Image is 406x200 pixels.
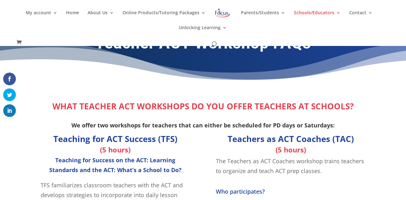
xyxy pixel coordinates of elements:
a: Unlocking Learning [179,25,227,40]
strong: Teaching for Success on the ACT: Learning Standards and the ACT: What’s a School to Do? [49,156,182,174]
strong: Teachers as ACT Coaches (TAC) [228,133,354,145]
img: Focus on Learning [214,7,231,19]
strong: Teaching for ACT Success (TFS) [53,133,177,145]
strong: (5 hours) [276,145,306,154]
p: The Teachers as ACT Coaches workshop trains teachers to organize and teach ACT prep classes. [216,156,365,176]
a: Contact [349,10,373,25]
a: Online Products/Tutoring Packages [123,10,206,25]
strong: We offer two workshops for teachers that can either be scheduled for PD days or Saturdays: [71,121,335,129]
a: About Us [88,10,114,25]
a: Home [66,10,79,25]
strong: WHAT TEACHER ACT WORKSHOPS DO YOU OFFER TEACHERS AT SCHOOLS? [52,100,354,112]
h4: Who participates? [216,189,365,197]
a: Schools/Educators [294,10,341,25]
a: Parents/Students [241,10,285,25]
a: My account [26,10,57,25]
strong: (5 hours) [100,145,130,154]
